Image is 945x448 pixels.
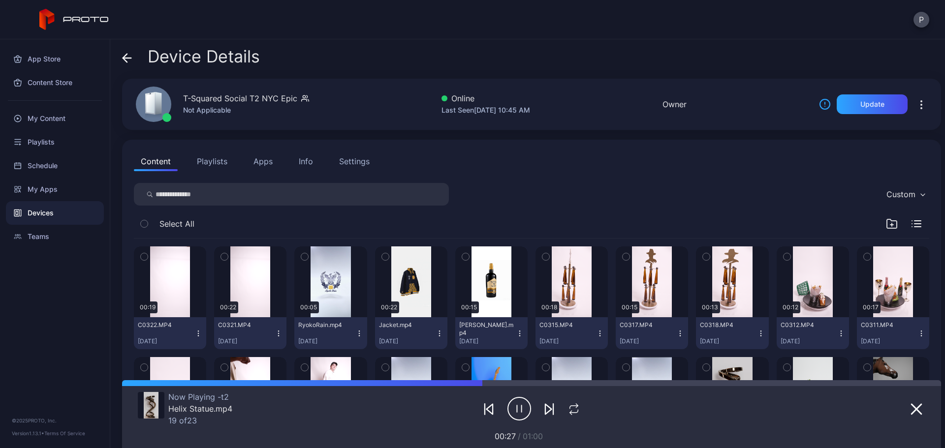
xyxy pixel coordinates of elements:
div: [DATE] [459,337,516,345]
div: Custom [886,189,915,199]
div: Helix Statue.mp4 [168,404,232,414]
div: T-Squared Social T2 NYC Epic [183,92,297,104]
div: C0322.MP4 [138,321,192,329]
div: C0315.MP4 [539,321,594,329]
div: Last Seen [DATE] 10:45 AM [441,104,530,116]
a: Terms Of Service [44,430,85,436]
button: Jacket.mp4[DATE] [375,317,447,349]
div: Not Applicable [183,104,309,116]
button: Playlists [190,151,234,171]
a: Playlists [6,130,104,154]
div: C0317.MP4 [620,321,674,329]
div: C0318.MP4 [700,321,754,329]
button: Info [292,151,320,171]
div: [DATE] [861,337,917,345]
button: Settings [332,151,377,171]
div: Settings [339,155,370,167]
div: [DATE] [298,337,355,345]
span: t2 [218,392,229,402]
div: [DATE] [218,337,275,345]
button: RyokoRain.mp4[DATE] [294,317,367,349]
div: Update [860,100,884,108]
div: C0312.MP4 [781,321,835,329]
div: RyokoRain.mp4 [298,321,352,329]
a: Devices [6,201,104,225]
div: C0321.MP4 [218,321,272,329]
div: Now Playing [168,392,232,402]
span: Select All [159,218,194,230]
span: / [518,431,521,441]
div: C0311.MP4 [861,321,915,329]
div: [DATE] [379,337,436,345]
span: 00:27 [495,431,516,441]
span: Device Details [148,47,260,66]
a: App Store [6,47,104,71]
button: [PERSON_NAME].mp4[DATE] [455,317,528,349]
div: [DATE] [781,337,837,345]
button: C0311.MP4[DATE] [857,317,929,349]
a: My Content [6,107,104,130]
button: C0315.MP4[DATE] [535,317,608,349]
button: Apps [247,151,280,171]
button: C0318.MP4[DATE] [696,317,768,349]
div: 19 of 23 [168,416,232,425]
div: © 2025 PROTO, Inc. [12,417,98,424]
div: [DATE] [539,337,596,345]
div: Teeling.mp4 [459,321,513,337]
div: Jacket.mp4 [379,321,433,329]
button: C0322.MP4[DATE] [134,317,206,349]
span: 01:00 [523,431,543,441]
span: Version 1.13.1 • [12,430,44,436]
a: Teams [6,225,104,248]
div: [DATE] [700,337,756,345]
div: Info [299,155,313,167]
button: P [913,12,929,28]
button: C0312.MP4[DATE] [777,317,849,349]
div: Online [441,92,530,104]
div: Owner [662,98,687,110]
div: [DATE] [620,337,676,345]
button: C0321.MP4[DATE] [214,317,286,349]
button: Content [134,151,178,171]
a: Content Store [6,71,104,94]
button: C0317.MP4[DATE] [616,317,688,349]
a: Schedule [6,154,104,178]
button: Custom [882,183,929,206]
div: [DATE] [138,337,194,345]
a: My Apps [6,178,104,201]
button: Update [837,94,908,114]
